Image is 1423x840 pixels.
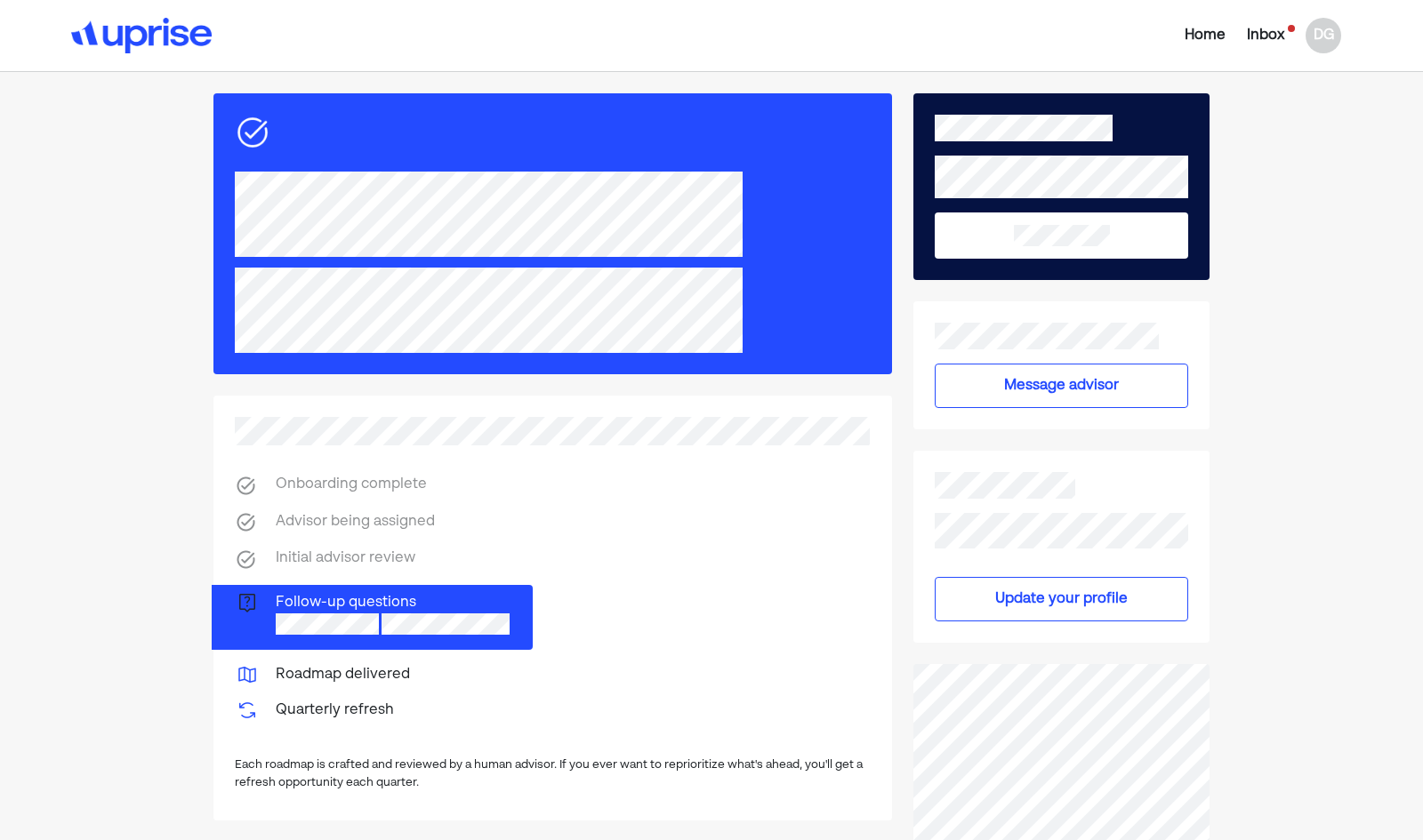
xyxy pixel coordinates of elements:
[48,103,62,117] img: tab_domain_overview_orange.svg
[1306,18,1341,53] div: DG
[28,28,43,43] img: logo_orange.svg
[276,592,510,643] div: Follow-up questions
[935,577,1189,621] button: Update your profile
[276,511,435,534] div: Advisor being assigned
[235,756,871,792] div: Each roadmap is crafted and reviewed by a human advisor. If you ever want to reprioritize what's ...
[50,28,87,43] div: v 4.0.25
[177,103,191,117] img: tab_keywords_by_traffic_grey.svg
[46,46,196,60] div: Domain: [DOMAIN_NAME]
[197,105,300,116] div: Keywords by Traffic
[276,548,415,571] div: Initial advisor review
[68,105,159,116] div: Domain Overview
[935,364,1189,408] button: Message advisor
[276,700,394,721] div: Quarterly refresh
[276,474,427,497] div: Onboarding complete
[276,664,410,685] div: Roadmap delivered
[1185,25,1226,46] div: Home
[1247,25,1284,46] div: Inbox
[28,46,43,60] img: website_grey.svg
